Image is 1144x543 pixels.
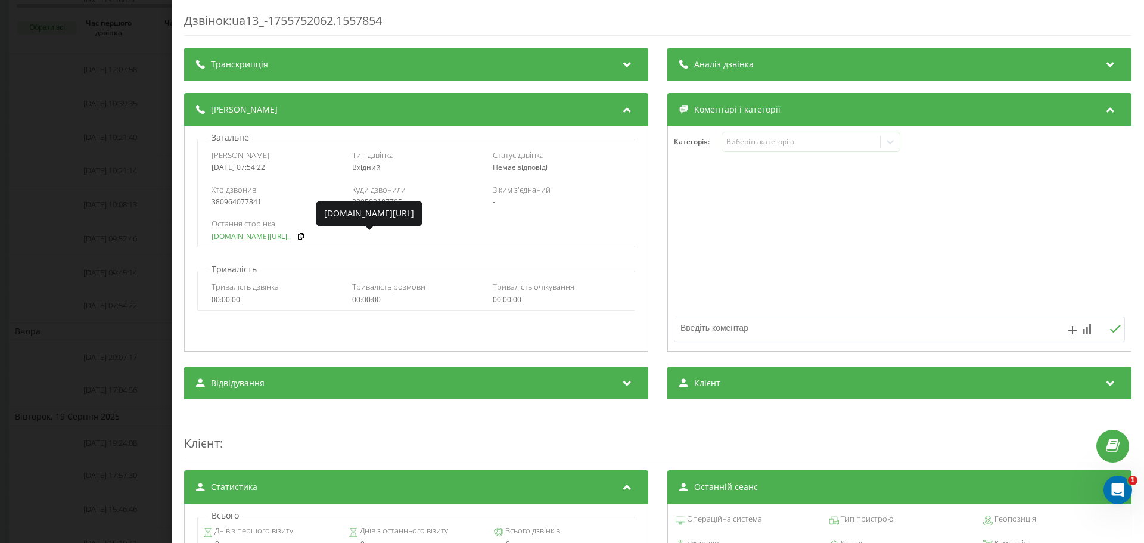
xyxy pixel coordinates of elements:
[352,296,480,304] div: 00:00:00
[674,138,722,146] h4: Категорія :
[352,150,394,160] span: Тип дзвінка
[493,296,621,304] div: 00:00:00
[209,132,252,144] p: Загальне
[493,184,551,195] span: З ким з'єднаний
[211,481,257,493] span: Статистика
[694,104,781,116] span: Коментарі і категорії
[324,207,414,219] div: [DOMAIN_NAME][URL]
[352,184,406,195] span: Куди дзвонили
[1103,476,1132,504] iframe: Intercom live chat
[993,513,1036,525] span: Геопозиція
[503,525,560,537] span: Всього дзвінків
[493,198,621,206] div: -
[211,377,265,389] span: Відвідування
[493,162,548,172] span: Немає відповіді
[184,435,220,451] span: Клієнт
[212,296,340,304] div: 00:00:00
[1128,476,1137,485] span: 1
[184,13,1131,36] div: Дзвінок : ua13_-1755752062.1557854
[213,525,293,537] span: Днів з першого візиту
[493,150,544,160] span: Статус дзвінка
[212,184,256,195] span: Хто дзвонив
[212,150,269,160] span: [PERSON_NAME]
[358,525,448,537] span: Днів з останнього візиту
[694,377,720,389] span: Клієнт
[211,58,268,70] span: Транскрипція
[694,58,754,70] span: Аналіз дзвінка
[726,137,875,147] div: Виберіть категорію
[212,232,291,241] a: [DOMAIN_NAME][URL]..
[209,510,242,522] p: Всього
[352,162,381,172] span: Вхідний
[493,281,574,292] span: Тривалість очікування
[211,104,278,116] span: [PERSON_NAME]
[839,513,893,525] span: Тип пристрою
[212,218,275,229] span: Остання сторінка
[212,198,340,206] div: 380964077841
[212,281,279,292] span: Тривалість дзвінка
[184,411,1131,458] div: :
[352,281,425,292] span: Тривалість розмови
[352,198,480,206] div: 380503187795
[212,163,340,172] div: [DATE] 07:54:22
[694,481,758,493] span: Останній сеанс
[209,263,260,275] p: Тривалість
[685,513,762,525] span: Операційна система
